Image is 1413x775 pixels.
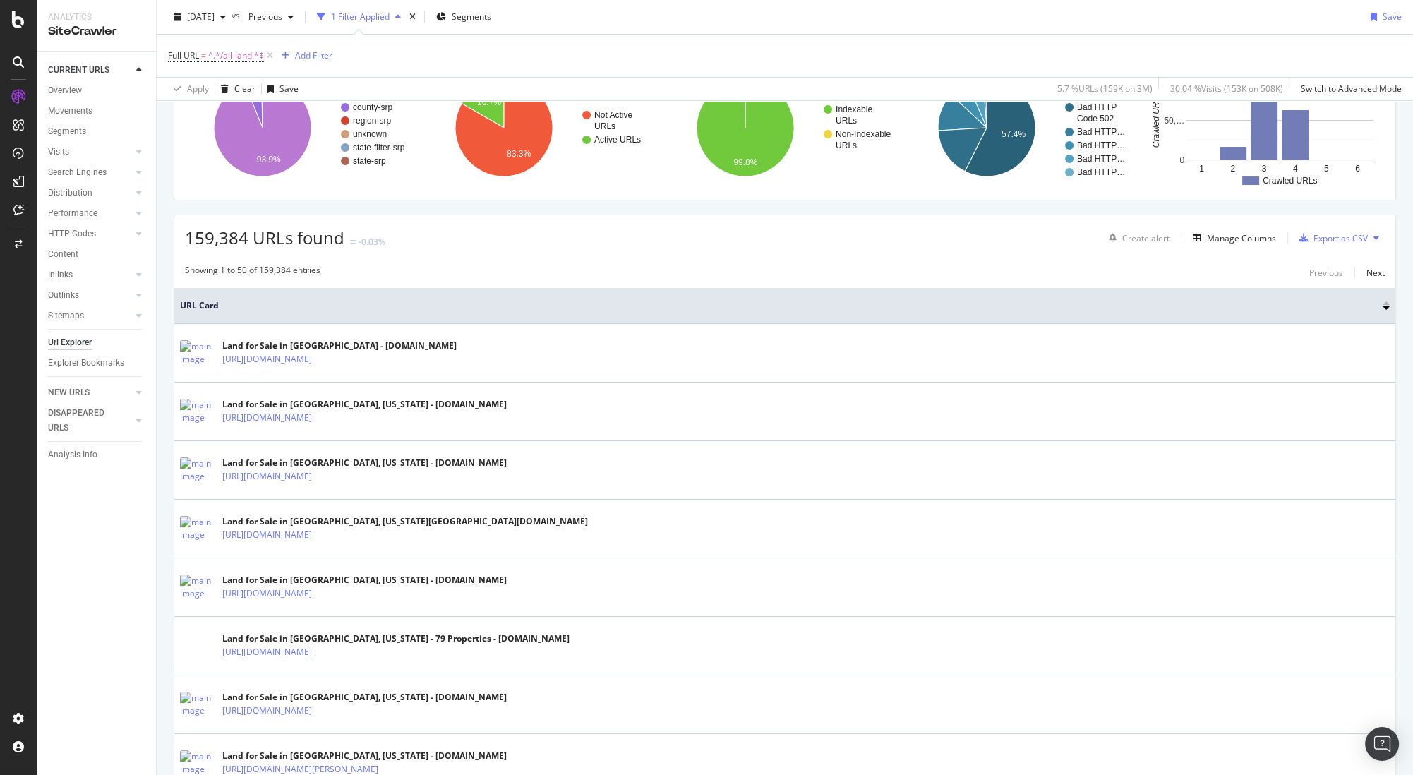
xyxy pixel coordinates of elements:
div: Visits [48,145,69,160]
svg: A chart. [426,66,661,189]
text: Crawled URLs [1151,93,1161,148]
div: Search Engines [48,165,107,180]
span: URL Card [180,299,1379,312]
div: Segments [48,124,86,139]
button: 1 Filter Applied [311,6,407,28]
img: main image [180,633,215,659]
button: Export as CSV [1294,227,1368,249]
text: Active URLs [594,135,641,145]
text: state-srp [353,156,386,166]
a: Outlinks [48,288,132,303]
a: [URL][DOMAIN_NAME] [222,411,312,425]
a: HTTP Codes [48,227,132,241]
a: Performance [48,206,132,221]
a: [URL][DOMAIN_NAME] [222,704,312,718]
a: Search Engines [48,165,132,180]
div: HTTP Codes [48,227,96,241]
div: Url Explorer [48,335,92,350]
div: Switch to Advanced Mode [1301,83,1402,95]
text: 16.7% [477,97,501,107]
div: Land for Sale in [GEOGRAPHIC_DATA], [US_STATE] - [DOMAIN_NAME] [222,398,507,411]
img: main image [180,516,215,541]
div: Land for Sale in [GEOGRAPHIC_DATA], [US_STATE] - [DOMAIN_NAME] [222,574,507,587]
div: A chart. [1150,66,1385,189]
span: Previous [243,11,282,23]
div: Previous [1309,267,1343,279]
svg: A chart. [909,66,1143,189]
text: 3 [1262,164,1267,174]
span: = [201,49,206,61]
a: Content [48,247,146,262]
div: Performance [48,206,97,221]
a: Sitemaps [48,308,132,323]
text: 5 [1324,164,1329,174]
text: 1 [1199,164,1204,174]
text: URLs [836,140,857,150]
text: 57.4% [1002,129,1026,139]
text: unknown [353,129,387,139]
div: Save [279,83,299,95]
img: main image [180,399,215,424]
a: DISAPPEARED URLS [48,406,132,435]
img: main image [180,457,215,483]
div: Save [1383,11,1402,23]
a: Explorer Bookmarks [48,356,146,371]
div: 30.04 % Visits ( 153K on 508K ) [1170,83,1283,95]
span: 159,384 URLs found [185,226,344,249]
div: Open Intercom Messenger [1365,727,1399,761]
div: Clear [234,83,255,95]
a: NEW URLS [48,385,132,400]
div: Export as CSV [1313,232,1368,244]
text: Crawled URLs [1263,176,1317,186]
a: [URL][DOMAIN_NAME] [222,352,312,366]
div: Overview [48,83,82,98]
span: vs [232,9,243,21]
a: [URL][DOMAIN_NAME] [222,528,312,542]
img: Equal [350,240,356,244]
button: Next [1366,264,1385,281]
text: county-srp [353,102,392,112]
text: 99.8% [733,157,757,167]
div: Add Filter [295,49,332,61]
div: times [407,10,419,24]
text: Bad HTTP… [1077,127,1125,137]
text: 6 [1355,164,1360,174]
a: Analysis Info [48,447,146,462]
text: Bad HTTP… [1077,140,1125,150]
text: Non-Indexable [836,129,891,139]
a: CURRENT URLS [48,63,132,78]
a: [URL][DOMAIN_NAME] [222,469,312,483]
svg: A chart. [668,66,902,189]
div: Content [48,247,78,262]
text: Bad HTTP… [1077,154,1125,164]
button: Add Filter [276,47,332,64]
a: Inlinks [48,268,132,282]
button: Save [262,78,299,100]
text: 93.9% [257,155,281,164]
div: Outlinks [48,288,79,303]
div: Land for Sale in [GEOGRAPHIC_DATA], [US_STATE] - [DOMAIN_NAME] [222,691,507,704]
text: 4 [1293,164,1298,174]
text: URLs [594,121,615,131]
div: Movements [48,104,92,119]
text: Bad HTTP… [1077,167,1125,177]
text: URLs [836,116,857,126]
a: [URL][DOMAIN_NAME] [222,645,312,659]
a: Url Explorer [48,335,146,350]
button: Save [1365,6,1402,28]
div: Create alert [1122,232,1170,244]
text: Not Active [594,110,632,120]
div: Land for Sale in [GEOGRAPHIC_DATA] - [DOMAIN_NAME] [222,340,457,352]
text: 83.3% [507,149,531,159]
div: Analytics [48,11,145,23]
div: Land for Sale in [GEOGRAPHIC_DATA], [US_STATE] - [DOMAIN_NAME] [222,457,507,469]
div: DISAPPEARED URLS [48,406,119,435]
button: Manage Columns [1187,229,1276,246]
div: 1 Filter Applied [331,11,390,23]
div: A chart. [185,66,419,189]
button: Previous [1309,264,1343,281]
div: Showing 1 to 50 of 159,384 entries [185,264,320,281]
